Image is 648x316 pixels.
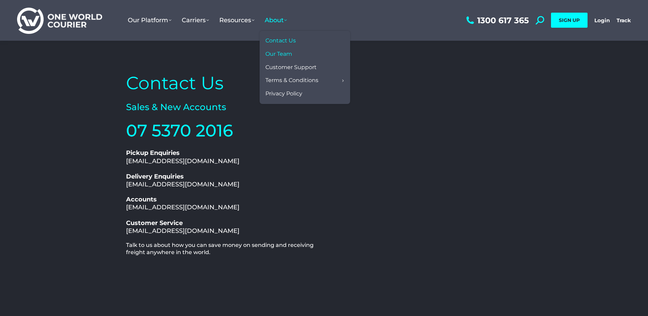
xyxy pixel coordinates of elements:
[126,173,239,188] a: Delivery Enquiries[EMAIL_ADDRESS][DOMAIN_NAME]
[265,37,296,44] span: Contact Us
[123,10,177,31] a: Our Platform
[551,13,588,28] a: SIGN UP
[559,17,580,23] span: SIGN UP
[265,16,287,24] span: About
[265,77,318,84] span: Terms & Conditions
[126,71,321,95] h2: Contact Us
[465,16,529,25] a: 1300 617 365
[126,102,321,113] h2: Sales & New Accounts
[617,17,631,24] a: Track
[126,173,184,180] b: Delivery Enquiries
[265,90,302,97] span: Privacy Policy
[177,10,214,31] a: Carriers
[126,242,321,256] h2: Talk to us about how you can save money on sending and receiving freight anywhere in the world.
[263,34,347,48] a: Contact Us
[126,149,180,157] b: Pickup Enquiries
[126,219,183,227] b: Customer Service
[265,51,292,58] span: Our Team
[17,6,102,34] img: One World Courier
[126,219,239,235] a: Customer Service[EMAIL_ADDRESS][DOMAIN_NAME]
[263,61,347,74] a: Customer Support
[219,16,254,24] span: Resources
[126,196,157,203] b: Accounts
[128,16,171,24] span: Our Platform
[263,48,347,61] a: Our Team
[214,10,260,31] a: Resources
[263,87,347,101] a: Privacy Policy
[126,196,239,211] a: Accounts[EMAIL_ADDRESS][DOMAIN_NAME]
[126,149,239,164] a: Pickup Enquiries[EMAIL_ADDRESS][DOMAIN_NAME]
[265,64,317,71] span: Customer Support
[263,74,347,87] a: Terms & Conditions
[260,10,292,31] a: About
[126,120,233,141] a: 07 5370 2016
[594,17,610,24] a: Login
[182,16,209,24] span: Carriers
